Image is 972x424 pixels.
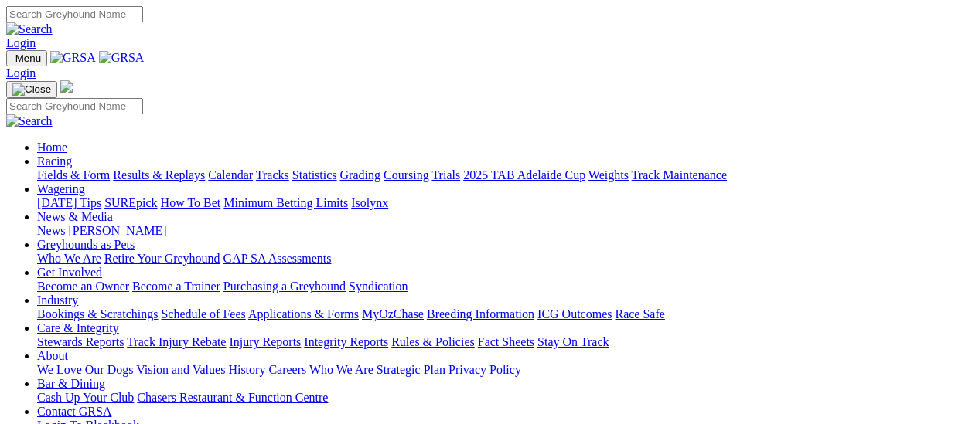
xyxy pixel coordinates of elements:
[377,363,445,376] a: Strategic Plan
[37,154,72,168] a: Racing
[15,53,41,64] span: Menu
[113,168,205,181] a: Results & Replays
[37,307,966,321] div: Industry
[228,363,265,376] a: History
[6,81,57,98] button: Toggle navigation
[37,238,135,251] a: Greyhounds as Pets
[6,66,36,80] a: Login
[132,280,220,293] a: Become a Trainer
[37,363,133,376] a: We Love Our Dogs
[223,252,332,265] a: GAP SA Assessments
[37,252,966,266] div: Greyhounds as Pets
[463,168,585,181] a: 2025 TAB Adelaide Cup
[161,307,245,321] a: Schedule of Fees
[340,168,380,181] a: Grading
[6,50,47,66] button: Toggle navigation
[37,391,966,405] div: Bar & Dining
[37,224,65,237] a: News
[478,335,534,348] a: Fact Sheets
[208,168,253,181] a: Calendar
[60,80,73,93] img: logo-grsa-white.png
[37,349,68,362] a: About
[37,168,110,181] a: Fields & Form
[448,363,521,376] a: Privacy Policy
[37,182,85,195] a: Wagering
[161,196,221,209] a: How To Bet
[104,252,220,265] a: Retire Your Greyhound
[37,280,129,293] a: Become an Owner
[37,196,966,210] div: Wagering
[349,280,408,293] a: Syndication
[37,252,101,265] a: Who We Are
[37,280,966,293] div: Get Involved
[6,22,53,36] img: Search
[68,224,166,237] a: [PERSON_NAME]
[431,168,460,181] a: Trials
[37,210,113,223] a: News & Media
[537,307,612,321] a: ICG Outcomes
[37,405,111,418] a: Contact GRSA
[50,51,96,65] img: GRSA
[37,335,124,348] a: Stewards Reports
[137,391,328,404] a: Chasers Restaurant & Function Centre
[256,168,289,181] a: Tracks
[537,335,609,348] a: Stay On Track
[37,293,78,307] a: Industry
[127,335,226,348] a: Track Injury Rebate
[229,335,301,348] a: Injury Reports
[304,335,388,348] a: Integrity Reports
[588,168,629,181] a: Weights
[309,363,373,376] a: Who We Are
[248,307,359,321] a: Applications & Forms
[6,6,143,22] input: Search
[37,141,67,154] a: Home
[632,168,727,181] a: Track Maintenance
[37,266,102,279] a: Get Involved
[427,307,534,321] a: Breeding Information
[104,196,157,209] a: SUREpick
[37,377,105,390] a: Bar & Dining
[6,114,53,128] img: Search
[37,391,134,404] a: Cash Up Your Club
[12,83,51,96] img: Close
[6,36,36,49] a: Login
[99,51,145,65] img: GRSA
[223,280,346,293] a: Purchasing a Greyhound
[615,307,664,321] a: Race Safe
[37,196,101,209] a: [DATE] Tips
[37,363,966,377] div: About
[384,168,429,181] a: Coursing
[37,168,966,182] div: Racing
[136,363,225,376] a: Vision and Values
[37,321,119,334] a: Care & Integrity
[6,98,143,114] input: Search
[37,224,966,238] div: News & Media
[362,307,424,321] a: MyOzChase
[37,307,158,321] a: Bookings & Scratchings
[292,168,337,181] a: Statistics
[37,335,966,349] div: Care & Integrity
[351,196,388,209] a: Isolynx
[391,335,475,348] a: Rules & Policies
[268,363,306,376] a: Careers
[223,196,348,209] a: Minimum Betting Limits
